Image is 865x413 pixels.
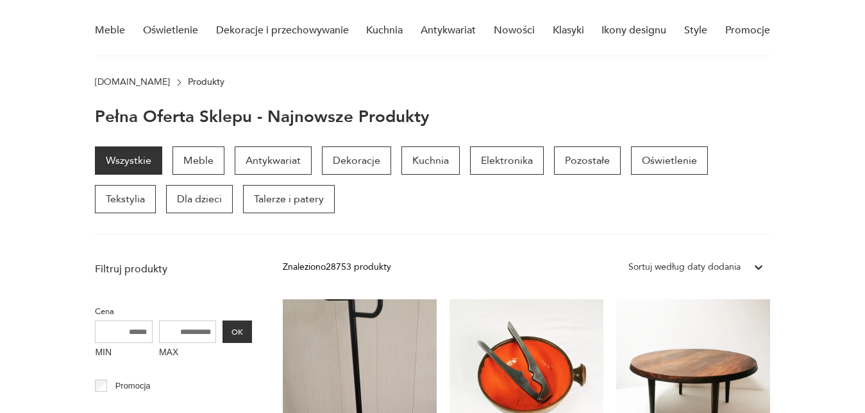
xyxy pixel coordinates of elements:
[366,6,403,55] a: Kuchnia
[95,185,156,213] a: Tekstylia
[95,146,162,175] a: Wszystkie
[95,108,430,126] h1: Pełna oferta sklepu - najnowsze produkty
[172,146,224,175] a: Meble
[401,146,460,175] a: Kuchnia
[553,6,584,55] a: Klasyki
[628,260,741,274] div: Sortuj według daty dodania
[143,6,198,55] a: Oświetlenie
[95,304,252,319] p: Cena
[223,321,252,343] button: OK
[95,343,153,364] label: MIN
[421,6,476,55] a: Antykwariat
[322,146,391,175] a: Dekoracje
[631,146,708,175] a: Oświetlenie
[159,343,217,364] label: MAX
[494,6,535,55] a: Nowości
[243,185,335,213] a: Talerze i patery
[684,6,707,55] a: Style
[470,146,544,175] a: Elektronika
[283,260,391,274] div: Znaleziono 28753 produkty
[95,6,125,55] a: Meble
[95,77,170,87] a: [DOMAIN_NAME]
[725,6,770,55] a: Promocje
[115,379,151,393] p: Promocja
[188,77,224,87] p: Produkty
[95,262,252,276] p: Filtruj produkty
[216,6,349,55] a: Dekoracje i przechowywanie
[554,146,621,175] a: Pozostałe
[166,185,233,213] a: Dla dzieci
[235,146,312,175] a: Antykwariat
[601,6,666,55] a: Ikony designu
